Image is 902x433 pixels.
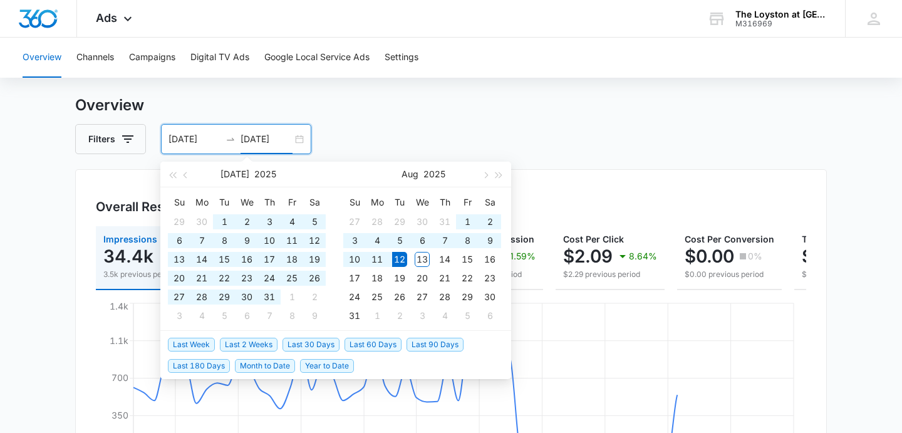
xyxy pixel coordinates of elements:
[258,250,281,269] td: 2025-07-17
[172,214,187,229] div: 29
[300,359,354,373] span: Year to Date
[281,288,303,306] td: 2025-08-01
[392,290,407,305] div: 26
[281,212,303,231] td: 2025-07-04
[433,269,456,288] td: 2025-08-21
[168,288,190,306] td: 2025-07-27
[456,288,479,306] td: 2025-08-29
[307,252,322,267] div: 19
[258,212,281,231] td: 2025-07-03
[75,94,827,117] h3: Overview
[239,308,254,323] div: 6
[194,308,209,323] div: 4
[190,250,213,269] td: 2025-07-14
[241,132,293,146] input: End date
[392,252,407,267] div: 12
[172,271,187,286] div: 20
[366,250,388,269] td: 2025-08-11
[262,233,277,248] div: 10
[411,269,433,288] td: 2025-08-20
[194,214,209,229] div: 30
[190,231,213,250] td: 2025-07-07
[479,231,501,250] td: 2025-08-09
[392,308,407,323] div: 2
[343,288,366,306] td: 2025-08-24
[411,288,433,306] td: 2025-08-27
[415,233,430,248] div: 6
[345,338,402,352] span: Last 60 Days
[433,212,456,231] td: 2025-07-31
[236,250,258,269] td: 2025-07-16
[388,212,411,231] td: 2025-07-29
[217,308,232,323] div: 5
[284,290,299,305] div: 1
[437,271,452,286] div: 21
[258,231,281,250] td: 2025-07-10
[437,308,452,323] div: 4
[433,231,456,250] td: 2025-08-07
[347,290,362,305] div: 24
[343,192,366,212] th: Su
[563,234,624,244] span: Cost Per Click
[748,252,762,261] p: 0%
[129,38,175,78] button: Campaigns
[225,134,236,144] span: to
[103,246,153,266] p: 34.4k
[23,38,61,78] button: Overview
[347,233,362,248] div: 3
[415,214,430,229] div: 30
[213,288,236,306] td: 2025-07-29
[213,250,236,269] td: 2025-07-15
[433,250,456,269] td: 2025-08-14
[307,308,322,323] div: 9
[563,246,613,266] p: $2.09
[433,192,456,212] th: Th
[366,231,388,250] td: 2025-08-04
[96,11,117,24] span: Ads
[213,231,236,250] td: 2025-07-08
[411,231,433,250] td: 2025-08-06
[194,290,209,305] div: 28
[262,271,277,286] div: 24
[303,269,326,288] td: 2025-07-26
[388,250,411,269] td: 2025-08-12
[217,271,232,286] div: 22
[460,233,475,248] div: 8
[303,212,326,231] td: 2025-07-05
[433,288,456,306] td: 2025-08-28
[190,306,213,325] td: 2025-08-04
[802,234,853,244] span: Total Spend
[392,233,407,248] div: 5
[479,288,501,306] td: 2025-08-30
[685,246,734,266] p: $0.00
[735,19,827,28] div: account id
[392,214,407,229] div: 29
[236,288,258,306] td: 2025-07-30
[303,192,326,212] th: Sa
[254,162,276,187] button: 2025
[284,252,299,267] div: 18
[307,214,322,229] div: 5
[168,212,190,231] td: 2025-06-29
[366,212,388,231] td: 2025-07-28
[194,271,209,286] div: 21
[370,308,385,323] div: 1
[239,290,254,305] div: 30
[168,306,190,325] td: 2025-08-03
[347,252,362,267] div: 10
[217,233,232,248] div: 8
[110,335,128,346] tspan: 1.1k
[388,306,411,325] td: 2025-09-02
[190,212,213,231] td: 2025-06-30
[190,269,213,288] td: 2025-07-21
[281,250,303,269] td: 2025-07-18
[482,290,497,305] div: 30
[281,269,303,288] td: 2025-07-25
[407,338,464,352] span: Last 90 Days
[482,308,497,323] div: 6
[194,252,209,267] div: 14
[460,271,475,286] div: 22
[303,288,326,306] td: 2025-08-02
[370,290,385,305] div: 25
[411,250,433,269] td: 2025-08-13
